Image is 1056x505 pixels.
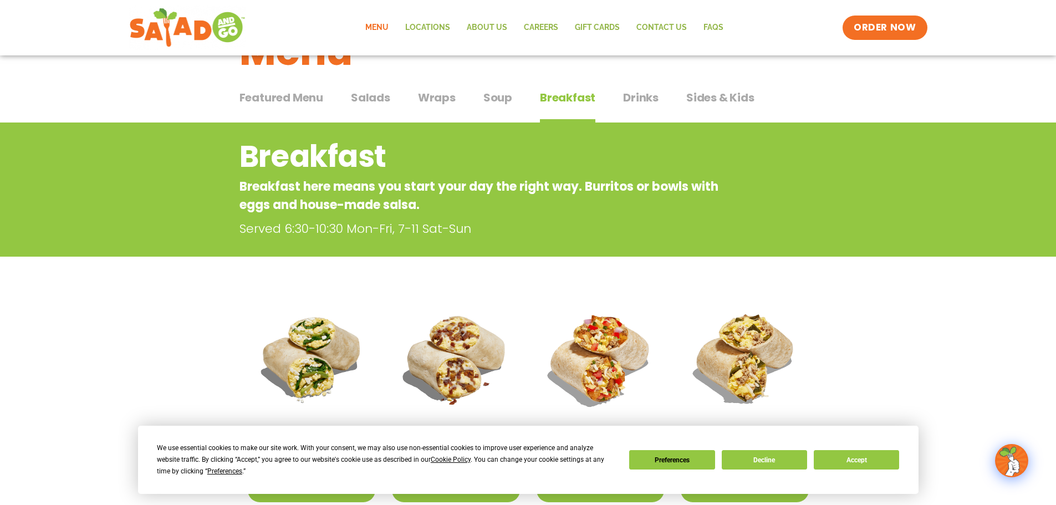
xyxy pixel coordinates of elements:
img: Product photo for Fiesta [537,294,665,422]
span: Featured Menu [239,89,323,106]
span: ORDER NOW [854,21,916,34]
a: About Us [458,15,516,40]
a: FAQs [695,15,732,40]
button: Preferences [629,450,715,470]
a: Contact Us [628,15,695,40]
span: Soup [483,89,512,106]
p: Breakfast here means you start your day the right way. Burritos or bowls with eggs and house-made... [239,177,728,214]
a: Careers [516,15,567,40]
span: Breakfast [540,89,595,106]
button: Accept [814,450,899,470]
span: Salads [351,89,390,106]
nav: Menu [357,15,732,40]
div: We use essential cookies to make our site work. With your consent, we may also use non-essential ... [157,442,616,477]
span: Sides & Kids [686,89,754,106]
img: Product photo for Mediterranean Breakfast Burrito [248,294,376,422]
span: Drinks [623,89,659,106]
h2: Breakfast [239,134,728,179]
a: Menu [357,15,397,40]
a: GIFT CARDS [567,15,628,40]
img: wpChatIcon [996,445,1027,476]
span: Preferences [207,467,242,475]
img: new-SAG-logo-768×292 [129,6,246,50]
span: Wraps [418,89,456,106]
img: Product photo for Traditional [392,294,520,422]
div: Tabbed content [239,85,817,123]
p: Served 6:30-10:30 Mon-Fri, 7-11 Sat-Sun [239,220,733,238]
img: Product photo for Southwest [681,294,809,422]
div: Cookie Consent Prompt [138,426,919,494]
a: Locations [397,15,458,40]
button: Decline [722,450,807,470]
span: Cookie Policy [431,456,471,463]
a: ORDER NOW [843,16,927,40]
